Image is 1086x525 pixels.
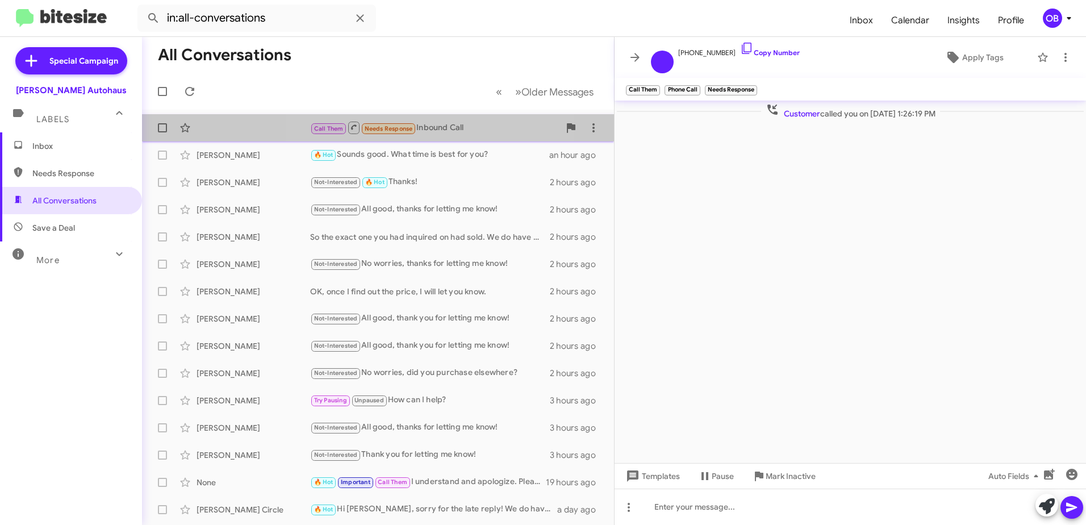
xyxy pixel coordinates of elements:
div: 2 hours ago [550,259,605,270]
span: Needs Response [365,125,413,132]
div: 2 hours ago [550,368,605,379]
span: Older Messages [521,86,594,98]
button: Pause [689,466,743,486]
span: 🔥 Hot [314,151,333,159]
span: Labels [36,114,69,124]
div: Thank you for letting me know! [310,448,550,461]
span: Not-Interested [314,315,358,322]
span: Not-Interested [314,206,358,213]
div: [PERSON_NAME] [197,286,310,297]
div: 2 hours ago [550,231,605,243]
span: » [515,85,521,99]
div: How can I help? [310,394,550,407]
small: Phone Call [665,85,700,95]
div: All good, thanks for letting me know! [310,203,550,216]
span: called you on [DATE] 1:26:19 PM [761,103,940,119]
div: 2 hours ago [550,313,605,324]
button: Auto Fields [979,466,1052,486]
div: 2 hours ago [550,286,605,297]
span: Not-Interested [314,342,358,349]
button: Next [508,80,600,103]
div: 2 hours ago [550,340,605,352]
div: 3 hours ago [550,449,605,461]
nav: Page navigation example [490,80,600,103]
small: Needs Response [705,85,757,95]
span: 🔥 Hot [314,506,333,513]
span: Special Campaign [49,55,118,66]
div: OK, once I find out the price, I will let you know. [310,286,550,297]
span: [PHONE_NUMBER] [678,41,800,59]
span: Apply Tags [962,47,1004,68]
div: OB [1043,9,1062,28]
div: 2 hours ago [550,177,605,188]
div: [PERSON_NAME] [197,313,310,324]
div: [PERSON_NAME] [197,204,310,215]
a: Profile [989,4,1033,37]
button: Templates [615,466,689,486]
div: a day ago [557,504,605,515]
span: Save a Deal [32,222,75,234]
span: Not-Interested [314,451,358,459]
a: Inbox [841,4,882,37]
div: I understand and apologize. Please let us know if anything changes. [310,476,546,489]
button: Mark Inactive [743,466,825,486]
a: Special Campaign [15,47,127,74]
div: No worries, thanks for letting me know! [310,257,550,270]
div: None [197,477,310,488]
div: 3 hours ago [550,422,605,434]
div: [PERSON_NAME] Circle [197,504,310,515]
div: 19 hours ago [546,477,605,488]
span: More [36,255,60,265]
span: Templates [624,466,680,486]
a: Calendar [882,4,938,37]
div: Thanks! [310,176,550,189]
small: Call Them [626,85,660,95]
div: an hour ago [549,149,605,161]
div: 3 hours ago [550,395,605,406]
button: OB [1033,9,1074,28]
a: Insights [938,4,989,37]
div: [PERSON_NAME] [197,368,310,379]
div: 2 hours ago [550,204,605,215]
div: [PERSON_NAME] [197,177,310,188]
span: Pause [712,466,734,486]
div: [PERSON_NAME] [197,422,310,434]
span: Not-Interested [314,369,358,377]
div: [PERSON_NAME] Autohaus [16,85,127,96]
h1: All Conversations [158,46,291,64]
button: Previous [489,80,509,103]
div: [PERSON_NAME] [197,340,310,352]
button: Apply Tags [916,47,1031,68]
span: Unpaused [354,397,384,404]
div: [PERSON_NAME] [197,231,310,243]
span: 🔥 Hot [365,178,385,186]
input: Search [137,5,376,32]
span: Not-Interested [314,424,358,431]
span: Needs Response [32,168,129,179]
span: « [496,85,502,99]
span: Call Them [378,478,407,486]
div: No worries, did you purchase elsewhere? [310,366,550,380]
span: Not-Interested [314,178,358,186]
span: Auto Fields [988,466,1043,486]
span: Call Them [314,125,344,132]
span: Customer [784,109,820,119]
span: 🔥 Hot [314,478,333,486]
div: Hi [PERSON_NAME], sorry for the late reply! We do have a 2022 Q7 as well as a few CPO 2025 Q7s. W... [310,503,557,516]
div: [PERSON_NAME] [197,395,310,406]
div: Sounds good. What time is best for you? [310,148,549,161]
div: [PERSON_NAME] [197,259,310,270]
span: All Conversations [32,195,97,206]
span: Mark Inactive [766,466,816,486]
div: So the exact one you had inquired on had sold. We do have quite a few others here though. What co... [310,231,550,243]
div: Inbound Call [310,120,559,135]
span: Important [341,478,370,486]
div: All good, thank you for letting me know! [310,339,550,352]
span: Try Pausing [314,397,347,404]
div: [PERSON_NAME] [197,149,310,161]
span: Not-Interested [314,260,358,268]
